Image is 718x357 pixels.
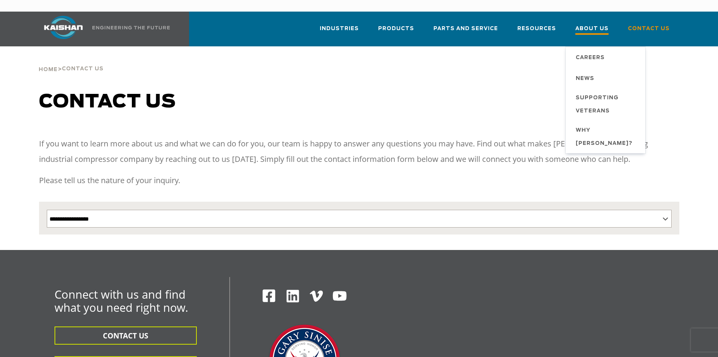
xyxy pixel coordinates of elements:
button: CONTACT US [55,326,197,345]
a: News [568,68,645,88]
span: Home [39,67,58,72]
span: Supporting Veterans [576,92,638,118]
a: Home [39,66,58,73]
span: Why [PERSON_NAME]? [576,124,638,150]
a: About Us [575,19,609,46]
a: Why [PERSON_NAME]? [568,121,645,153]
a: Products [378,19,414,45]
span: Contact Us [62,66,104,71]
a: Contact Us [628,19,670,45]
span: Industries [320,24,359,33]
span: Connect with us and find what you need right now. [55,287,188,315]
p: If you want to learn more about us and what we can do for you, our team is happy to answer any qu... [39,136,679,167]
a: Supporting Veterans [568,88,645,121]
span: Contact Us [628,24,670,33]
a: Industries [320,19,359,45]
span: Careers [576,51,605,65]
a: Resources [517,19,556,45]
span: Products [378,24,414,33]
span: Parts and Service [433,24,498,33]
img: Engineering the future [92,26,170,29]
a: Careers [568,47,645,68]
a: Parts and Service [433,19,498,45]
span: Resources [517,24,556,33]
a: Kaishan USA [34,12,171,46]
img: Facebook [262,289,276,303]
span: Contact us [39,93,176,111]
img: kaishan logo [34,16,92,39]
span: About Us [575,24,609,35]
div: > [39,46,104,76]
img: Youtube [332,289,347,304]
img: Vimeo [310,291,323,302]
img: Linkedin [285,289,300,304]
span: News [576,72,594,85]
p: Please tell us the nature of your inquiry. [39,173,679,188]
